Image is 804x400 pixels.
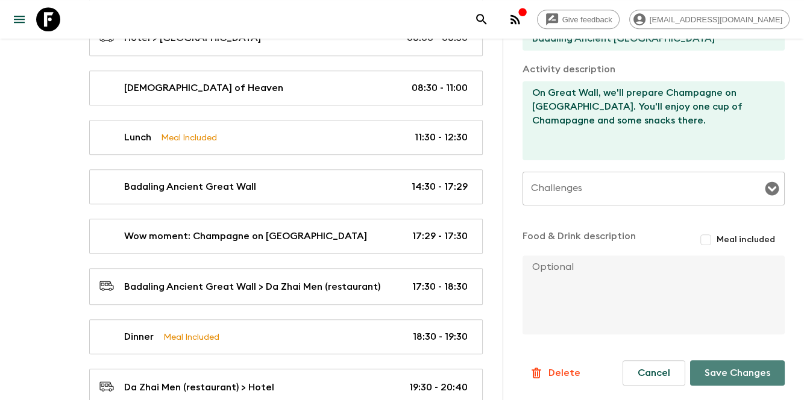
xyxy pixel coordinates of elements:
p: Meal Included [163,330,219,343]
p: 14:30 - 17:29 [412,180,468,194]
p: 11:30 - 12:30 [415,130,468,145]
span: Meal included [717,234,775,246]
p: Meal Included [161,131,217,144]
a: Badaling Ancient Great Wall14:30 - 17:29 [89,169,483,204]
p: 08:30 - 11:00 [412,81,468,95]
a: LunchMeal Included11:30 - 12:30 [89,120,483,155]
p: Badaling Ancient Great Wall > Da Zhai Men (restaurant) [124,280,380,294]
textarea: On Great Wall, we'll prepare Champagne on [GEOGRAPHIC_DATA]. You'll enjoy one cup of Chamapagne a... [523,81,775,160]
p: Badaling Ancient Great Wall [124,180,256,194]
button: menu [7,7,31,31]
span: Give feedback [556,15,619,24]
button: Cancel [623,360,685,386]
p: 19:30 - 20:40 [409,380,468,395]
p: Delete [548,366,580,380]
p: Wow moment: Champagne on [GEOGRAPHIC_DATA] [124,229,367,243]
span: [EMAIL_ADDRESS][DOMAIN_NAME] [643,15,789,24]
p: 18:30 - 19:30 [413,330,468,344]
a: Wow moment: Champagne on [GEOGRAPHIC_DATA]17:29 - 17:30 [89,219,483,254]
p: Da Zhai Men (restaurant) > Hotel [124,380,274,395]
button: Delete [523,361,587,385]
button: search adventures [470,7,494,31]
p: Activity description [523,62,785,77]
p: 17:29 - 17:30 [412,229,468,243]
p: Lunch [124,130,151,145]
a: Badaling Ancient Great Wall > Da Zhai Men (restaurant)17:30 - 18:30 [89,268,483,305]
a: Give feedback [537,10,620,29]
a: [DEMOGRAPHIC_DATA] of Heaven08:30 - 11:00 [89,70,483,105]
button: Open [764,180,780,197]
p: 17:30 - 18:30 [412,280,468,294]
input: End Location (leave blank if same as Start) [523,27,775,51]
a: DinnerMeal Included18:30 - 19:30 [89,319,483,354]
p: Dinner [124,330,154,344]
button: Save Changes [690,360,785,386]
p: [DEMOGRAPHIC_DATA] of Heaven [124,81,283,95]
p: Food & Drink description [523,229,636,251]
div: [EMAIL_ADDRESS][DOMAIN_NAME] [629,10,790,29]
